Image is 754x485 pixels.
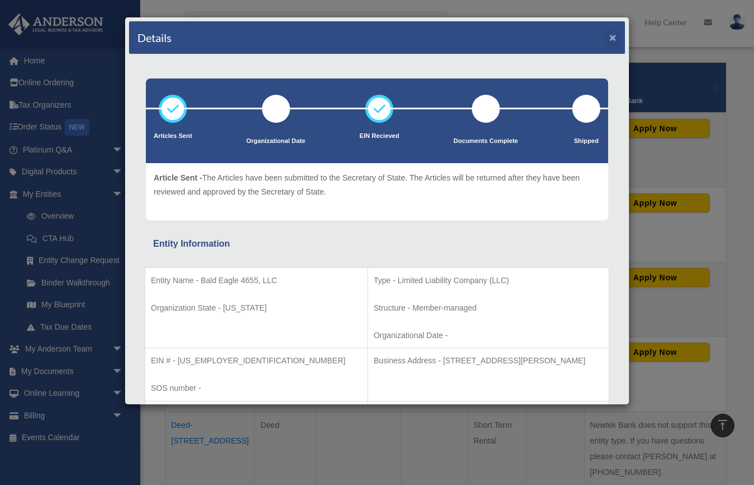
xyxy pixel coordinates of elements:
p: Business Address - [STREET_ADDRESS][PERSON_NAME] [374,354,603,368]
h4: Details [137,30,172,45]
p: Shipped [572,136,600,147]
button: × [609,31,617,43]
p: Organizational Date [246,136,305,147]
div: Entity Information [153,236,601,252]
span: Article Sent - [154,173,202,182]
p: Structure - Member-managed [374,301,603,315]
p: Organizational Date - [374,329,603,343]
p: EIN # - [US_EMPLOYER_IDENTIFICATION_NUMBER] [151,354,362,368]
p: Articles Sent [154,131,192,142]
p: The Articles have been submitted to the Secretary of State. The Articles will be returned after t... [154,171,600,198]
p: EIN Recieved [360,131,399,142]
p: SOS number - [151,381,362,395]
p: Entity Name - Bald Eagle 4655, LLC [151,274,362,288]
p: Type - Limited Liability Company (LLC) [374,274,603,288]
p: Documents Complete [453,136,518,147]
p: Organization State - [US_STATE] [151,301,362,315]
